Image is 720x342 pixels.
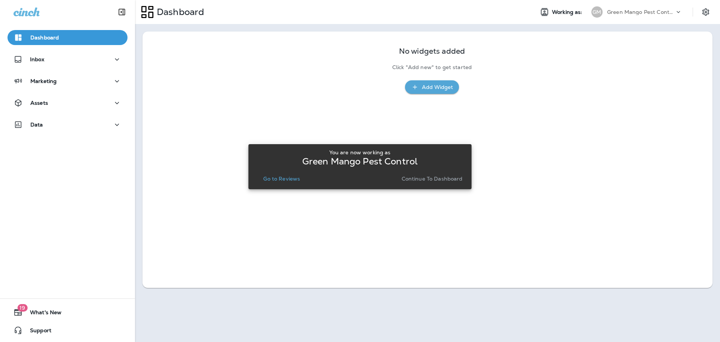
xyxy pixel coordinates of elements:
p: Dashboard [154,6,204,18]
p: Go to Reviews [263,176,300,182]
button: Dashboard [7,30,127,45]
button: Inbox [7,52,127,67]
p: You are now working as [329,149,390,155]
button: Collapse Sidebar [111,5,132,20]
p: Continue to Dashboard [402,176,463,182]
div: GM [591,6,603,18]
p: Inbox [30,56,44,62]
button: Go to Reviews [260,173,303,184]
button: Assets [7,95,127,110]
button: Support [7,323,127,338]
button: Data [7,117,127,132]
button: Continue to Dashboard [399,173,466,184]
p: Data [30,122,43,128]
button: Settings [699,5,712,19]
span: 19 [17,304,27,312]
p: Green Mango Pest Control [607,9,675,15]
span: What's New [22,309,61,318]
button: Marketing [7,74,127,89]
p: Dashboard [30,35,59,41]
p: Green Mango Pest Control [302,158,418,164]
span: Support [22,327,51,336]
button: 19What's New [7,305,127,320]
p: Marketing [30,78,57,84]
span: Working as: [552,9,584,15]
p: Assets [30,100,48,106]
